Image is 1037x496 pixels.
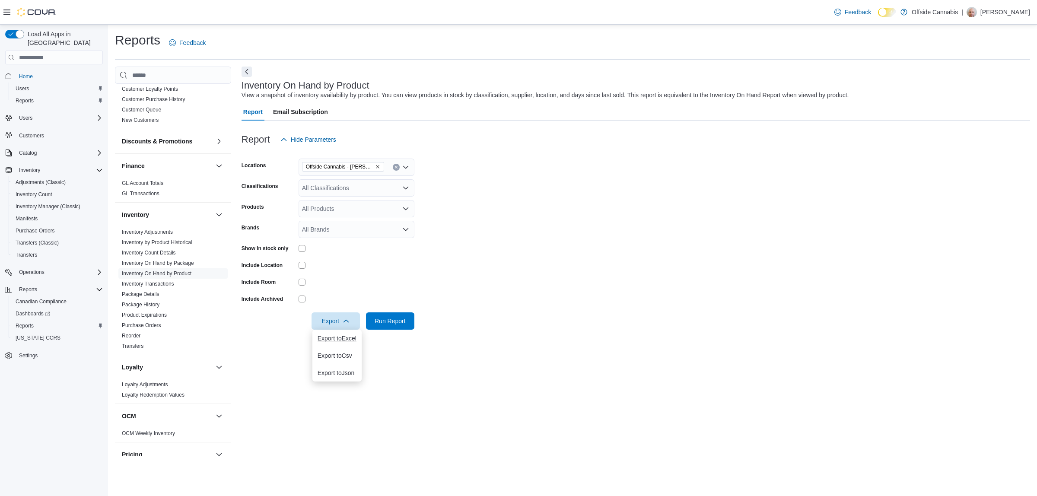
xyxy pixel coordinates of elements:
[12,83,103,94] span: Users
[12,189,103,200] span: Inventory Count
[12,296,103,307] span: Canadian Compliance
[122,343,143,349] a: Transfers
[16,284,41,295] button: Reports
[16,350,103,361] span: Settings
[122,117,159,123] a: New Customers
[242,67,252,77] button: Next
[122,260,194,267] span: Inventory On Hand by Package
[122,250,176,256] a: Inventory Count Details
[19,352,38,359] span: Settings
[912,7,958,17] p: Offside Cannabis
[122,270,191,277] span: Inventory On Hand by Product
[24,30,103,47] span: Load All Apps in [GEOGRAPHIC_DATA]
[12,238,103,248] span: Transfers (Classic)
[16,284,103,295] span: Reports
[214,411,224,421] button: OCM
[291,135,336,144] span: Hide Parameters
[122,96,185,103] span: Customer Purchase History
[122,86,178,92] span: Customer Loyalty Points
[16,191,52,198] span: Inventory Count
[12,95,103,106] span: Reports
[12,333,103,343] span: Washington CCRS
[2,164,106,176] button: Inventory
[115,178,231,202] div: Finance
[273,103,328,121] span: Email Subscription
[122,137,192,146] h3: Discounts & Promotions
[17,8,56,16] img: Cova
[122,363,212,372] button: Loyalty
[16,148,103,158] span: Catalog
[9,200,106,213] button: Inventory Manager (Classic)
[393,164,400,171] button: Clear input
[242,279,276,286] label: Include Room
[214,161,224,171] button: Finance
[12,95,37,106] a: Reports
[878,8,896,17] input: Dark Mode
[122,107,161,113] a: Customer Queue
[9,237,106,249] button: Transfers (Classic)
[12,189,56,200] a: Inventory Count
[12,333,64,343] a: [US_STATE] CCRS
[9,296,106,308] button: Canadian Compliance
[19,73,33,80] span: Home
[375,317,406,325] span: Run Report
[2,266,106,278] button: Operations
[831,3,875,21] a: Feedback
[2,129,106,142] button: Customers
[214,449,224,460] button: Pricing
[19,114,32,121] span: Users
[115,32,160,49] h1: Reports
[122,412,136,420] h3: OCM
[277,131,340,148] button: Hide Parameters
[122,333,140,339] a: Reorder
[122,322,161,329] span: Purchase Orders
[12,201,103,212] span: Inventory Manager (Classic)
[115,73,231,129] div: Customer
[122,430,175,437] span: OCM Weekly Inventory
[242,224,259,231] label: Brands
[9,308,106,320] a: Dashboards
[122,450,142,459] h3: Pricing
[12,226,58,236] a: Purchase Orders
[12,296,70,307] a: Canadian Compliance
[12,308,54,319] a: Dashboards
[122,137,212,146] button: Discounts & Promotions
[122,191,159,197] a: GL Transactions
[9,213,106,225] button: Manifests
[2,349,106,362] button: Settings
[122,430,175,436] a: OCM Weekly Inventory
[122,96,185,102] a: Customer Purchase History
[9,95,106,107] button: Reports
[16,334,60,341] span: [US_STATE] CCRS
[306,162,373,171] span: Offside Cannabis - [PERSON_NAME]
[9,249,106,261] button: Transfers
[16,298,67,305] span: Canadian Compliance
[122,239,192,245] a: Inventory by Product Historical
[967,7,977,17] div: Mario Martinasevic
[16,113,103,123] span: Users
[9,188,106,200] button: Inventory Count
[12,177,69,188] a: Adjustments (Classic)
[16,267,48,277] button: Operations
[12,250,41,260] a: Transfers
[242,183,278,190] label: Classifications
[16,71,36,82] a: Home
[5,66,103,384] nav: Complex example
[366,312,414,330] button: Run Report
[16,130,48,141] a: Customers
[318,335,356,342] span: Export to Excel
[122,412,212,420] button: OCM
[122,391,184,398] span: Loyalty Redemption Values
[242,80,369,91] h3: Inventory On Hand by Product
[12,201,84,212] a: Inventory Manager (Classic)
[2,283,106,296] button: Reports
[122,332,140,339] span: Reorder
[845,8,871,16] span: Feedback
[12,226,103,236] span: Purchase Orders
[961,7,963,17] p: |
[980,7,1030,17] p: [PERSON_NAME]
[12,213,103,224] span: Manifests
[122,302,159,308] a: Package History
